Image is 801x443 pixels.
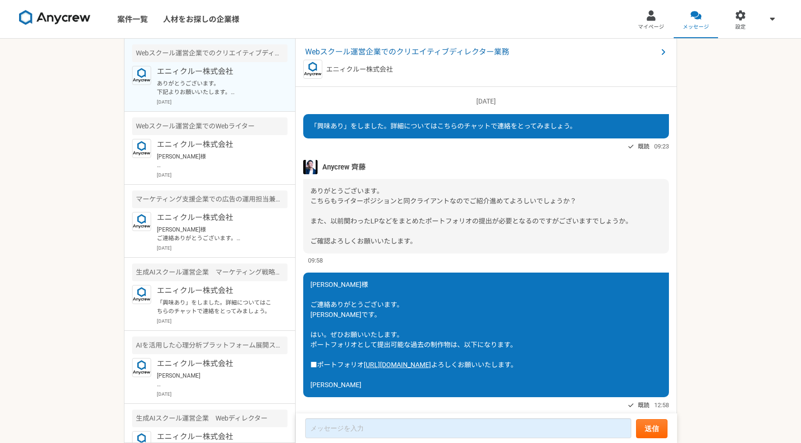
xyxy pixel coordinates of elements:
[157,244,288,252] p: [DATE]
[308,256,323,265] span: 09:58
[157,431,275,443] p: エニィクルー株式会社
[364,361,431,369] a: [URL][DOMAIN_NAME]
[638,141,649,152] span: 既読
[157,98,288,105] p: [DATE]
[157,152,275,169] p: [PERSON_NAME]様 ご連絡ありがとうございます。 [PERSON_NAME]です。 承知いたしました！ 何卒よろしくお願いいたします！ [PERSON_NAME]
[132,190,288,208] div: マーケティング支援企業での広告の運用担当兼フロント営業
[310,361,517,389] span: よろしくお願いいたします。 [PERSON_NAME]
[157,317,288,325] p: [DATE]
[132,358,151,377] img: logo_text_blue_01.png
[132,410,288,427] div: 生成AIスクール運営企業 Webディレクター
[735,23,746,31] span: 設定
[157,79,275,96] p: ありがとうございます。 下記よりお願いいたします。 ーーー Anycrew面談（アップグレード様-[PERSON_NAME]） [DATE] · 午後3:00～4:00 Google Meet ...
[132,139,151,158] img: logo_text_blue_01.png
[157,212,275,223] p: エニィクルー株式会社
[636,419,667,438] button: 送信
[326,64,393,74] p: エニィクルー株式会社
[638,400,649,411] span: 既読
[132,66,151,85] img: logo_text_blue_01.png
[132,264,288,281] div: 生成AIスクール運営企業 マーケティング戦略ディレクター
[303,96,669,106] p: [DATE]
[132,285,151,304] img: logo_text_blue_01.png
[19,10,91,25] img: 8DqYSo04kwAAAAASUVORK5CYII=
[132,117,288,135] div: Webスクール運営企業でのWebライター
[322,162,366,172] span: Anycrew 齊藤
[157,298,275,316] p: 「興味あり」をしました。詳細についてはこちらのチャットで連絡をとってみましょう。
[157,390,288,398] p: [DATE]
[310,281,517,369] span: [PERSON_NAME]様 ご連絡ありがとうございます。 [PERSON_NAME]です。 はい。ぜひお願いいたします。 ポートフォリオとして提出可能な過去の制作物は、以下になります。 ■ポー...
[310,187,632,245] span: ありがとうございます。 こちらもライターポジションと同クライアントなのでご紹介進めてよろしいでしょうか？ また、以前関わったLPなどをまとめたポートフォリオの提出が必要となるのですがございますで...
[157,139,275,150] p: エニィクルー株式会社
[305,46,657,58] span: Webスクール運営企業でのクリエイティブディレクター業務
[157,371,275,389] p: [PERSON_NAME] ご連絡ありがとうございます！ 承知いたしました。 引き続き、よろしくお願いいたします！ [PERSON_NAME]
[654,401,669,410] span: 12:58
[638,23,664,31] span: マイページ
[132,212,151,231] img: logo_text_blue_01.png
[157,358,275,369] p: エニィクルー株式会社
[303,160,318,174] img: S__5267474.jpg
[157,285,275,296] p: エニィクルー株式会社
[683,23,709,31] span: メッセージ
[157,66,275,77] p: エニィクルー株式会社
[157,171,288,179] p: [DATE]
[310,122,576,130] span: 「興味あり」をしました。詳細についてはこちらのチャットで連絡をとってみましょう。
[132,44,288,62] div: Webスクール運営企業でのクリエイティブディレクター業務
[157,225,275,243] p: [PERSON_NAME]様 ご連絡ありがとうございます。 [PERSON_NAME]です。 申し訳ありません。 「興味あり」とお送りさせていただきましたが、フロント営業も必要になるため辞退させ...
[132,337,288,354] div: AIを活用した心理分析プラットフォーム展開スタートアップ マーケティング企画運用
[654,142,669,151] span: 09:23
[303,60,322,79] img: logo_text_blue_01.png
